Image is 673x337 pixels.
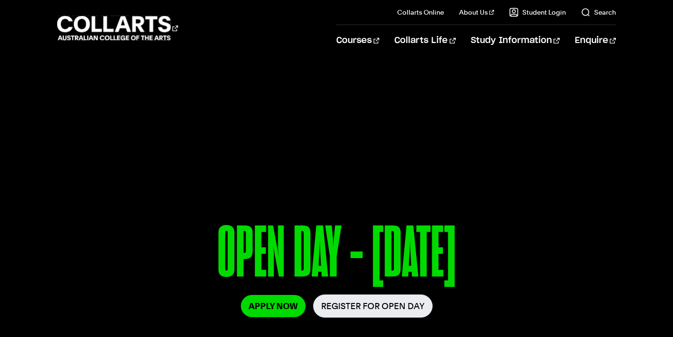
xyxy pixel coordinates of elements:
[57,216,616,294] p: OPEN DAY - [DATE]
[509,8,566,17] a: Student Login
[575,25,616,56] a: Enquire
[397,8,444,17] a: Collarts Online
[313,294,433,318] a: Register for Open Day
[394,25,455,56] a: Collarts Life
[581,8,616,17] a: Search
[459,8,494,17] a: About Us
[336,25,379,56] a: Courses
[471,25,560,56] a: Study Information
[57,15,178,42] div: Go to homepage
[241,295,306,317] a: Apply Now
